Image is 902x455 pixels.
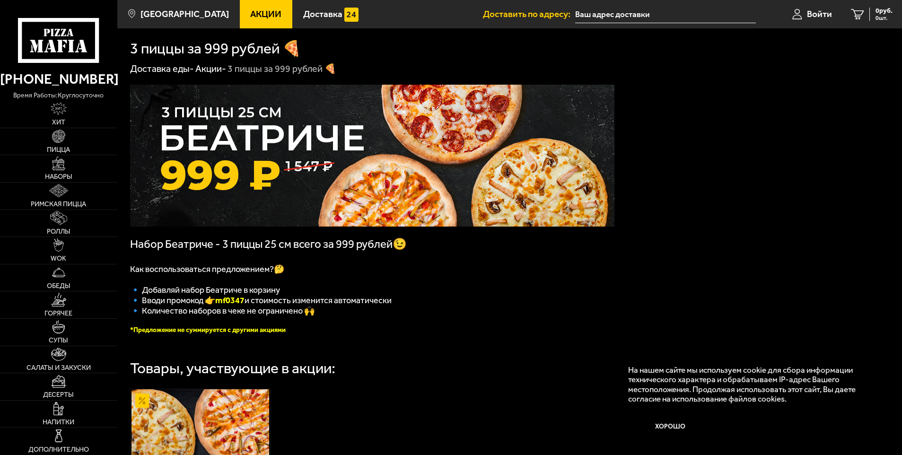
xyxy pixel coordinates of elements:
[303,9,342,18] span: Доставка
[876,8,893,14] span: 0 руб.
[26,365,91,371] span: Салаты и закуски
[43,419,74,426] span: Напитки
[45,174,72,180] span: Наборы
[130,237,407,251] span: Набор Беатриче - 3 пиццы 25 см всего за 999 рублей😉
[51,255,66,262] span: WOK
[228,63,336,75] div: 3 пиццы за 999 рублей 🍕
[31,201,86,208] span: Римская пицца
[130,41,301,56] h1: 3 пиццы за 999 рублей 🍕
[135,394,149,408] img: Акционный
[140,9,229,18] span: [GEOGRAPHIC_DATA]
[43,392,74,398] span: Десерты
[130,306,315,316] span: 🔹 Количество наборов в чеке не ограничено 🙌
[575,6,755,23] input: Ваш адрес доставки
[130,264,284,274] span: Как воспользоваться предложением?🤔
[215,295,245,306] b: mf0347
[250,9,281,18] span: Акции
[49,337,68,344] span: Супы
[483,9,575,18] span: Доставить по адресу:
[130,361,335,376] div: Товары, участвующие в акции:
[44,310,72,317] span: Горячее
[130,326,286,334] font: *Предложение не суммируется с другими акциями
[130,295,392,306] span: 🔹 Вводи промокод 👉 и стоимость изменится автоматически
[47,147,70,153] span: Пицца
[47,283,70,289] span: Обеды
[47,228,70,235] span: Роллы
[628,365,874,404] p: На нашем сайте мы используем cookie для сбора информации технического характера и обрабатываем IP...
[876,15,893,21] span: 0 шт.
[28,446,89,453] span: Дополнительно
[195,63,226,74] a: Акции-
[130,85,614,227] img: 1024x1024
[807,9,832,18] span: Войти
[130,285,280,295] span: 🔹 Добавляй набор Беатриче в корзину
[628,413,713,441] button: Хорошо
[344,8,359,22] img: 15daf4d41897b9f0e9f617042186c801.svg
[52,119,65,126] span: Хит
[130,63,194,74] a: Доставка еды-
